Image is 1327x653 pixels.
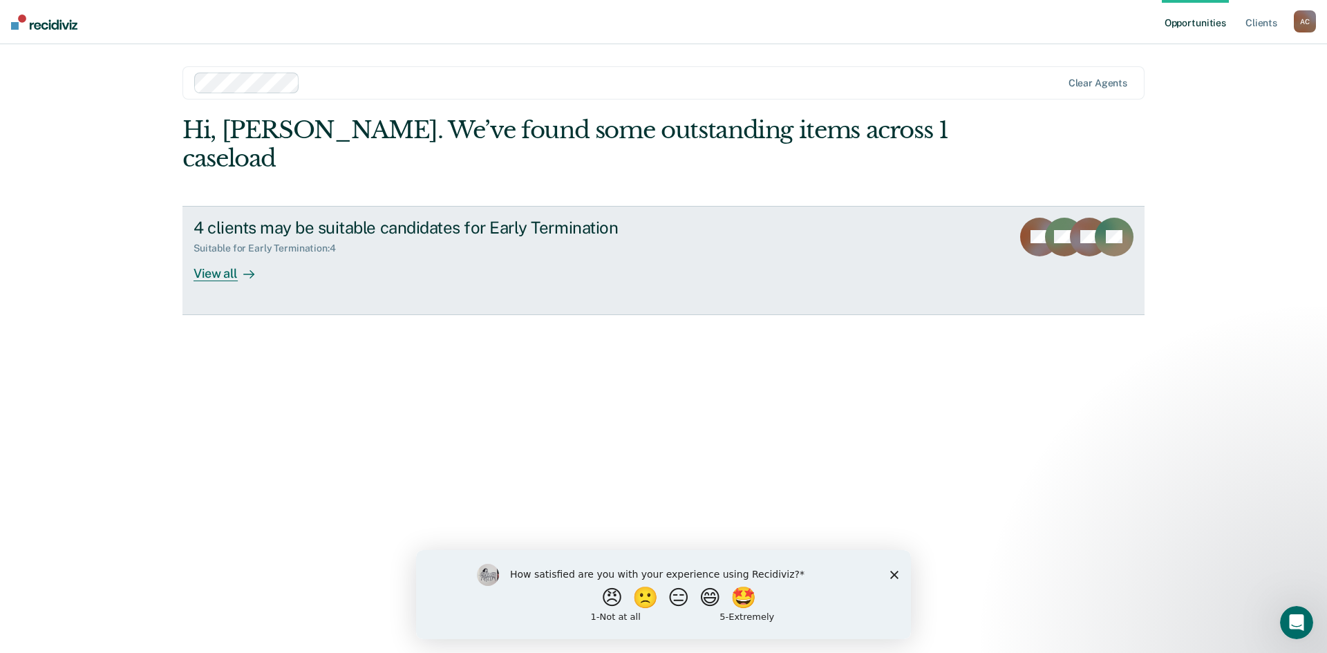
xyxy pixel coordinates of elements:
[1294,10,1316,32] button: AC
[194,243,347,254] div: Suitable for Early Termination : 4
[182,116,952,173] div: Hi, [PERSON_NAME]. We’ve found some outstanding items across 1 caseload
[194,254,271,281] div: View all
[416,550,911,639] iframe: Survey by Kim from Recidiviz
[11,15,77,30] img: Recidiviz
[1069,77,1127,89] div: Clear agents
[1294,10,1316,32] div: A C
[194,218,679,238] div: 4 clients may be suitable candidates for Early Termination
[182,206,1145,315] a: 4 clients may be suitable candidates for Early TerminationSuitable for Early Termination:4View all
[1280,606,1313,639] iframe: Intercom live chat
